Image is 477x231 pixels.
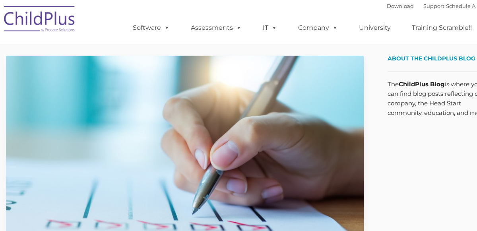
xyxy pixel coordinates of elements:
a: University [351,20,399,36]
a: Software [125,20,178,36]
a: Assessments [183,20,250,36]
a: Download [387,3,414,9]
a: Support [423,3,444,9]
a: Company [290,20,346,36]
span: About the ChildPlus Blog [388,55,475,62]
a: IT [255,20,285,36]
strong: ChildPlus Blog [399,80,445,88]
